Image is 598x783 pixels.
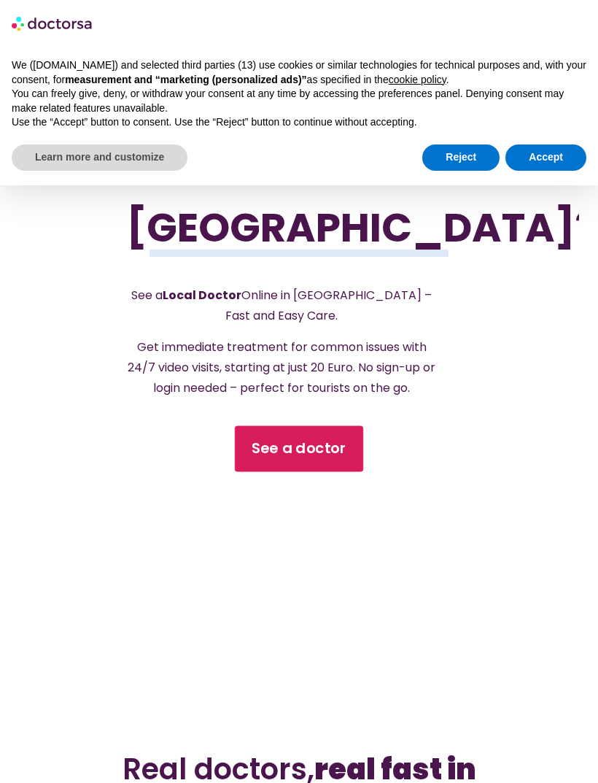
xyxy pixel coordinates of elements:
iframe: Customer reviews powered by Trustpilot [55,622,543,642]
p: We ([DOMAIN_NAME]) and selected third parties (13) use cookies or similar technologies for techni... [12,58,586,87]
img: logo [12,12,93,35]
strong: measurement and “marketing (personalized ads)” [65,74,306,85]
p: Use the “Accept” button to consent. Use the “Reject” button to continue without accepting. [12,115,586,130]
button: Learn more and customize [12,144,187,171]
button: Accept [505,144,586,171]
p: You can freely give, deny, or withdraw your consent at any time by accessing the preferences pane... [12,87,586,115]
a: cookie policy [389,74,446,85]
span: Get immediate treatment for common issues with 24/7 video visits, starting at just 20 Euro. No si... [128,339,435,396]
button: Reject [422,144,500,171]
span: See a Online in [GEOGRAPHIC_DATA] – Fast and Easy Care. [131,287,432,324]
strong: Local Doctor [163,287,241,304]
a: See a doctor [235,426,363,472]
span: See a doctor [252,439,346,460]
